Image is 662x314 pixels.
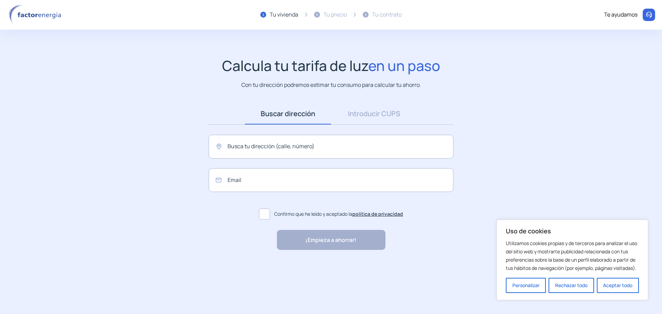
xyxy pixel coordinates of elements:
p: Con tu dirección podremos estimar tu consumo para calcular tu ahorro. [241,81,421,89]
img: llamar [645,11,652,18]
img: logo factor [7,5,66,25]
button: Personalizar [506,278,546,293]
div: Tu vivienda [270,10,298,19]
h1: Calcula tu tarifa de luz [222,57,440,74]
div: Tu contrato [372,10,402,19]
div: Tu precio [323,10,347,19]
a: política de privacidad [352,211,403,217]
p: Uso de cookies [506,227,639,235]
button: Rechazar todo [549,278,594,293]
a: Introducir CUPS [331,103,417,124]
div: Uso de cookies [496,220,648,300]
span: Confirmo que he leído y aceptado la [274,210,403,218]
div: Te ayudamos [604,10,638,19]
span: en un paso [368,56,440,75]
a: Buscar dirección [245,103,331,124]
p: Utilizamos cookies propias y de terceros para analizar el uso del sitio web y mostrarte publicida... [506,239,639,272]
button: Aceptar todo [597,278,639,293]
